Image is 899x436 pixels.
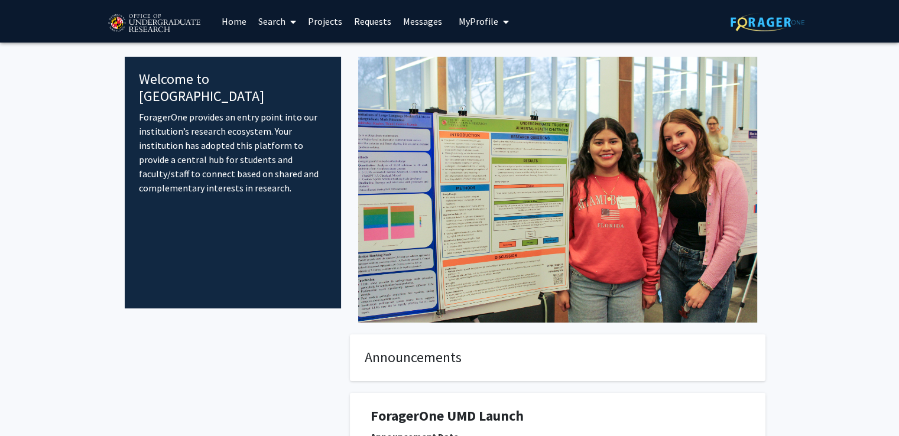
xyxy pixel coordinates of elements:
[104,9,204,38] img: University of Maryland Logo
[365,349,751,366] h4: Announcements
[139,71,327,105] h4: Welcome to [GEOGRAPHIC_DATA]
[139,110,327,195] p: ForagerOne provides an entry point into our institution’s research ecosystem. Your institution ha...
[731,13,804,31] img: ForagerOne Logo
[348,1,397,42] a: Requests
[302,1,348,42] a: Projects
[371,408,745,425] h1: ForagerOne UMD Launch
[9,383,50,427] iframe: Chat
[216,1,252,42] a: Home
[397,1,448,42] a: Messages
[358,57,757,323] img: Cover Image
[459,15,498,27] span: My Profile
[252,1,302,42] a: Search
